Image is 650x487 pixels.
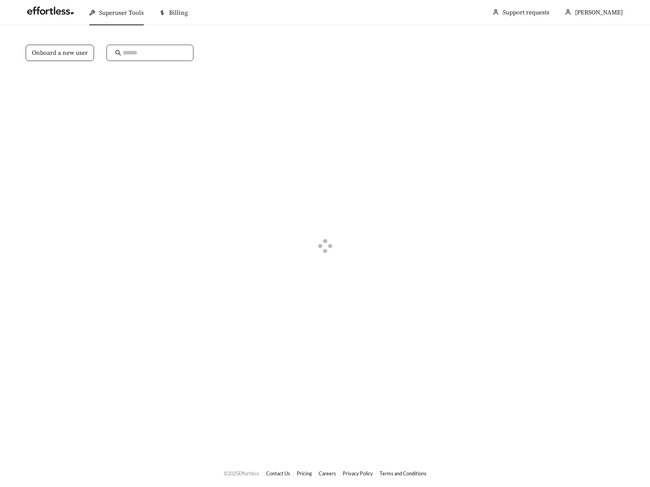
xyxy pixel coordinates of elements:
[343,470,373,477] a: Privacy Policy
[503,9,549,16] a: Support requests
[380,470,427,477] a: Terms and Conditions
[169,9,188,17] span: Billing
[99,9,144,17] span: Superuser Tools
[26,45,94,61] button: Onboard a new user
[319,470,336,477] a: Careers
[297,470,312,477] a: Pricing
[266,470,290,477] a: Contact Us
[115,50,121,56] span: search
[224,470,260,477] span: © 2025 Effortless
[575,9,623,16] span: [PERSON_NAME]
[32,48,88,58] span: Onboard a new user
